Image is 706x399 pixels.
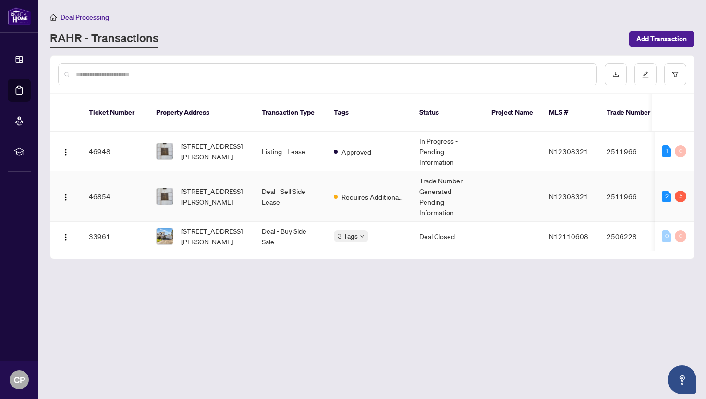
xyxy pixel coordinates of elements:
td: Deal - Sell Side Lease [254,171,326,222]
th: Project Name [484,94,541,132]
span: Add Transaction [636,31,687,47]
div: 5 [675,191,686,202]
span: edit [642,71,649,78]
span: N12308321 [549,147,588,156]
td: Trade Number Generated - Pending Information [412,171,484,222]
div: 1 [662,145,671,157]
img: Logo [62,148,70,156]
span: down [360,234,365,239]
td: Deal - Buy Side Sale [254,222,326,251]
img: logo [8,7,31,25]
td: - [484,222,541,251]
button: edit [634,63,657,85]
span: [STREET_ADDRESS][PERSON_NAME] [181,141,246,162]
span: N12308321 [549,192,588,201]
th: Transaction Type [254,94,326,132]
img: thumbnail-img [157,188,173,205]
span: download [612,71,619,78]
td: Deal Closed [412,222,484,251]
th: Tags [326,94,412,132]
td: - [484,132,541,171]
td: 2511966 [599,132,666,171]
span: Requires Additional Docs [341,192,404,202]
td: 33961 [81,222,148,251]
img: thumbnail-img [157,228,173,244]
span: home [50,14,57,21]
img: Logo [62,233,70,241]
th: MLS # [541,94,599,132]
span: N12110608 [549,232,588,241]
span: filter [672,71,679,78]
td: 46948 [81,132,148,171]
th: Status [412,94,484,132]
button: Logo [58,229,73,244]
button: Logo [58,189,73,204]
button: Add Transaction [629,31,694,47]
span: CP [14,373,25,387]
td: 2506228 [599,222,666,251]
th: Ticket Number [81,94,148,132]
td: Listing - Lease [254,132,326,171]
span: Approved [341,146,371,157]
div: 0 [675,145,686,157]
button: download [605,63,627,85]
a: RAHR - Transactions [50,30,158,48]
img: thumbnail-img [157,143,173,159]
button: filter [664,63,686,85]
div: 0 [662,230,671,242]
td: In Progress - Pending Information [412,132,484,171]
th: Trade Number [599,94,666,132]
td: - [484,171,541,222]
div: 2 [662,191,671,202]
span: [STREET_ADDRESS][PERSON_NAME] [181,186,246,207]
span: [STREET_ADDRESS][PERSON_NAME] [181,226,246,247]
span: Deal Processing [61,13,109,22]
span: 3 Tags [338,230,358,242]
img: Logo [62,193,70,201]
button: Logo [58,144,73,159]
div: 0 [675,230,686,242]
th: Property Address [148,94,254,132]
td: 2511966 [599,171,666,222]
button: Open asap [668,365,696,394]
td: 46854 [81,171,148,222]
